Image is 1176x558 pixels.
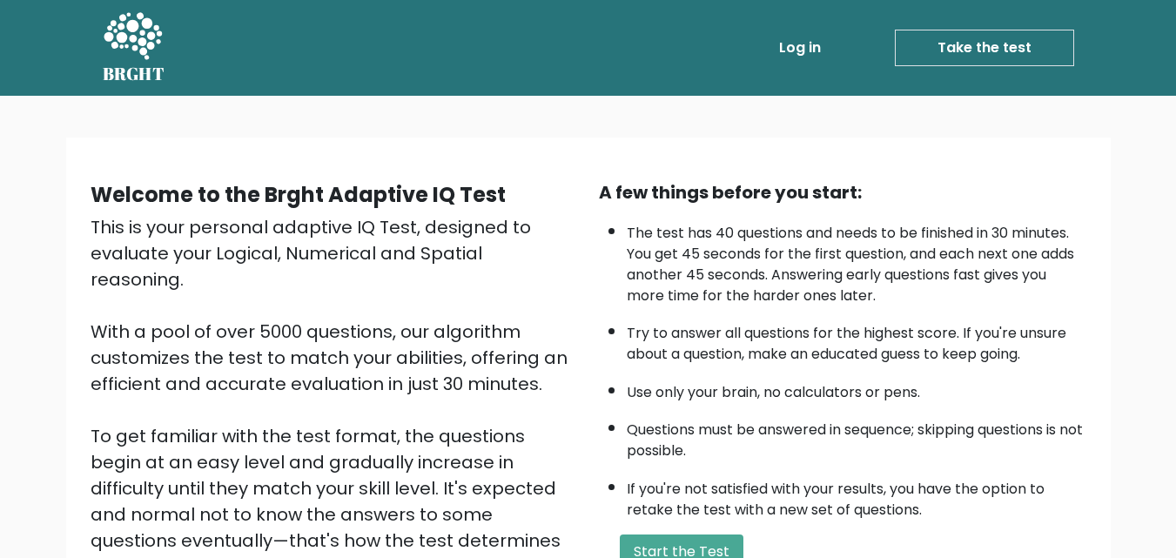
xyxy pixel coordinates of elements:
a: Log in [772,30,828,65]
b: Welcome to the Brght Adaptive IQ Test [91,180,506,209]
div: A few things before you start: [599,179,1086,205]
li: Try to answer all questions for the highest score. If you're unsure about a question, make an edu... [627,314,1086,365]
a: BRGHT [103,7,165,89]
li: If you're not satisfied with your results, you have the option to retake the test with a new set ... [627,470,1086,521]
li: Use only your brain, no calculators or pens. [627,373,1086,403]
h5: BRGHT [103,64,165,84]
li: Questions must be answered in sequence; skipping questions is not possible. [627,411,1086,461]
li: The test has 40 questions and needs to be finished in 30 minutes. You get 45 seconds for the firs... [627,214,1086,306]
a: Take the test [895,30,1074,66]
